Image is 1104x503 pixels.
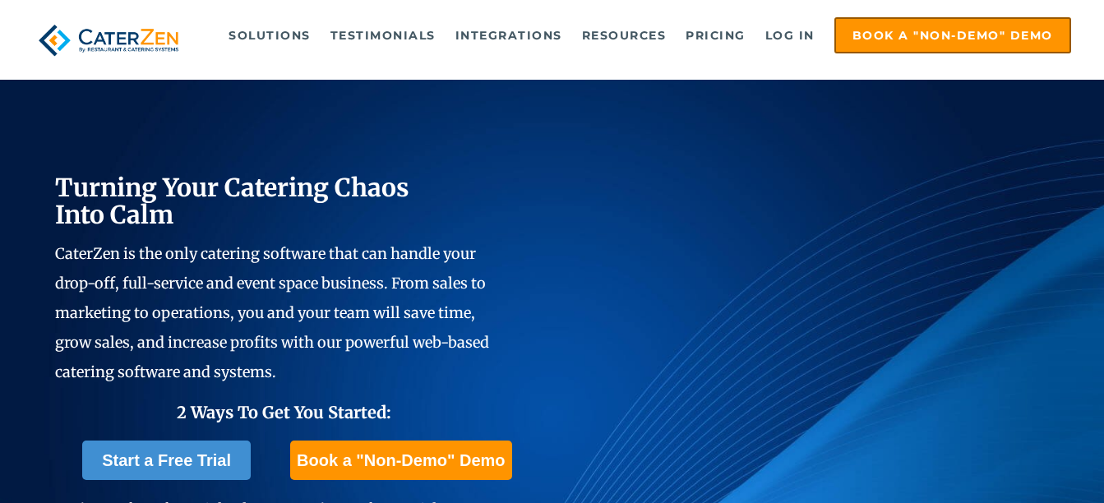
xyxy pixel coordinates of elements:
a: Testimonials [322,19,444,52]
a: Pricing [677,19,754,52]
a: Start a Free Trial [82,441,251,480]
a: Resources [574,19,675,52]
a: Log in [757,19,823,52]
img: caterzen [33,17,183,63]
a: Book a "Non-Demo" Demo [290,441,511,480]
a: Integrations [447,19,570,52]
span: 2 Ways To Get You Started: [177,402,391,422]
span: Turning Your Catering Chaos Into Calm [55,172,409,230]
a: Solutions [220,19,319,52]
span: CaterZen is the only catering software that can handle your drop-off, full-service and event spac... [55,244,489,381]
div: Navigation Menu [210,17,1071,53]
a: Book a "Non-Demo" Demo [834,17,1071,53]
